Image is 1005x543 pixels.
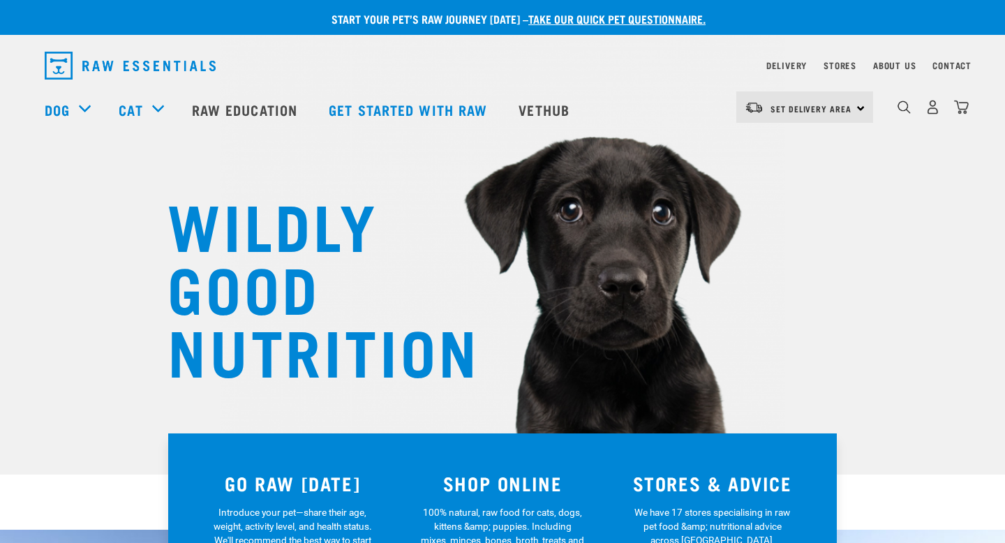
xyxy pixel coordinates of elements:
[33,46,971,85] nav: dropdown navigation
[406,473,600,494] h3: SHOP ONLINE
[745,101,764,114] img: van-moving.png
[119,99,142,120] a: Cat
[528,15,706,22] a: take our quick pet questionnaire.
[178,82,315,137] a: Raw Education
[954,100,969,114] img: home-icon@2x.png
[766,63,807,68] a: Delivery
[873,63,916,68] a: About Us
[505,82,587,137] a: Vethub
[315,82,505,137] a: Get started with Raw
[167,192,447,380] h1: WILDLY GOOD NUTRITION
[824,63,856,68] a: Stores
[196,473,389,494] h3: GO RAW [DATE]
[45,52,216,80] img: Raw Essentials Logo
[770,106,851,111] span: Set Delivery Area
[932,63,971,68] a: Contact
[616,473,809,494] h3: STORES & ADVICE
[45,99,70,120] a: Dog
[898,101,911,114] img: home-icon-1@2x.png
[925,100,940,114] img: user.png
